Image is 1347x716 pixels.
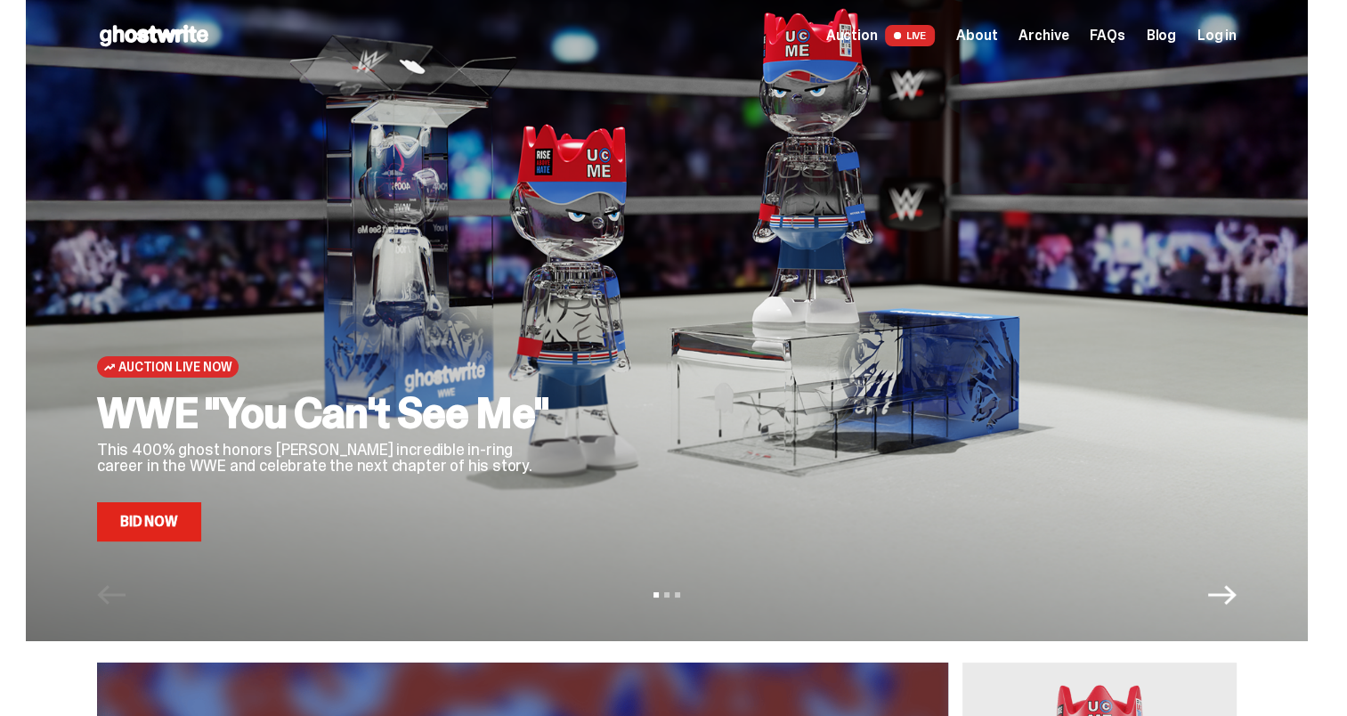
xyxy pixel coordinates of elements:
span: Auction Live Now [118,360,231,374]
a: About [956,28,997,43]
button: View slide 1 [653,592,659,598]
button: View slide 3 [675,592,680,598]
button: View slide 2 [664,592,669,598]
h2: WWE "You Can't See Me" [97,392,560,435]
span: LIVE [885,25,936,46]
a: FAQs [1090,28,1124,43]
a: Blog [1147,28,1176,43]
button: Next [1208,581,1237,609]
p: This 400% ghost honors [PERSON_NAME] incredible in-ring career in the WWE and celebrate the next ... [97,442,560,474]
a: Bid Now [97,502,201,541]
a: Auction LIVE [826,25,935,46]
a: Archive [1018,28,1068,43]
a: Log in [1197,28,1237,43]
span: Auction [826,28,878,43]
